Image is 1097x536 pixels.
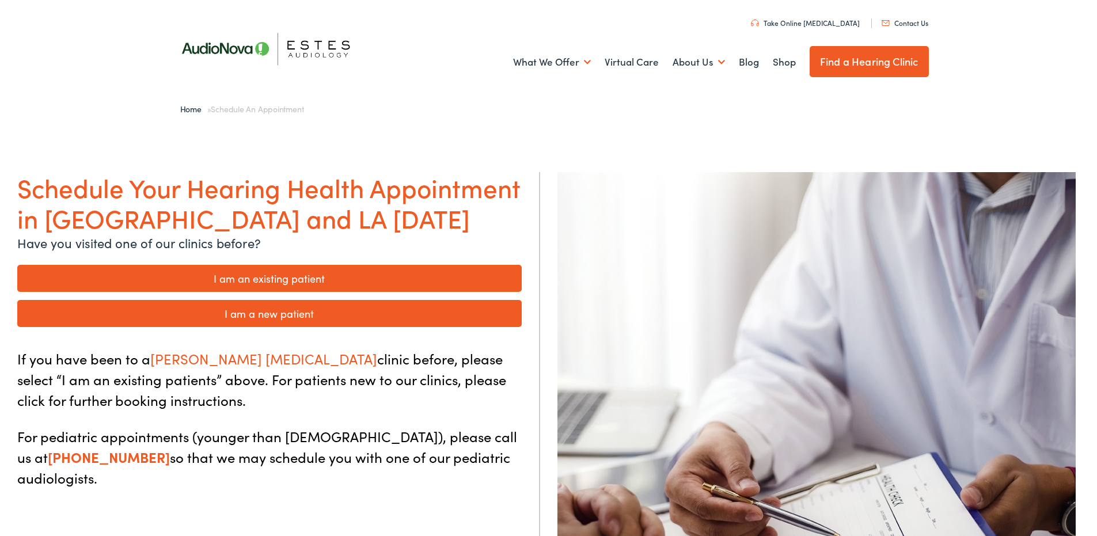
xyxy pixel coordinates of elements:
[150,349,377,368] span: [PERSON_NAME] [MEDICAL_DATA]
[17,348,522,410] p: If you have been to a clinic before, please select “I am an existing patients” above. For patient...
[48,447,170,466] a: [PHONE_NUMBER]
[773,41,796,83] a: Shop
[211,103,303,115] span: Schedule an Appointment
[882,18,928,28] a: Contact Us
[882,20,890,26] img: utility icon
[180,103,304,115] span: »
[513,41,591,83] a: What We Offer
[17,265,522,292] a: I am an existing patient
[17,233,522,252] p: Have you visited one of our clinics before?
[605,41,659,83] a: Virtual Care
[739,41,759,83] a: Blog
[751,20,759,26] img: utility icon
[180,103,207,115] a: Home
[810,46,929,77] a: Find a Hearing Clinic
[17,172,522,233] h1: Schedule Your Hearing Health Appointment in [GEOGRAPHIC_DATA] and LA [DATE]
[17,426,522,488] p: For pediatric appointments (younger than [DEMOGRAPHIC_DATA]), please call us at so that we may sc...
[751,18,860,28] a: Take Online [MEDICAL_DATA]
[17,300,522,327] a: I am a new patient
[673,41,725,83] a: About Us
